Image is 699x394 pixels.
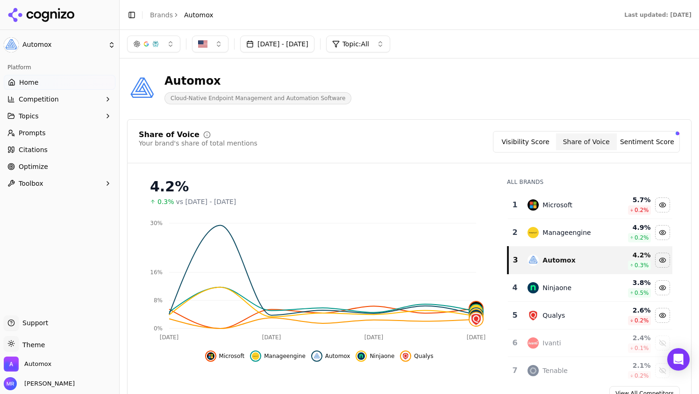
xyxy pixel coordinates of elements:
div: Qualys [542,311,565,320]
tr: 7tenableTenable2.1%0.2%Show tenable data [508,357,672,385]
tspan: [DATE] [160,334,179,341]
span: 0.3 % [635,262,649,269]
img: microsoft [207,352,214,360]
div: Share of Voice [139,131,200,139]
tspan: 8% [154,297,163,304]
span: Automox [24,360,51,368]
button: Hide manageengine data [655,225,670,240]
a: Brands [150,11,173,19]
span: [PERSON_NAME] [21,379,75,388]
img: automox [528,255,539,266]
img: ninjaone [470,310,483,323]
button: Show tenable data [655,363,670,378]
div: Ninjaone [542,283,571,292]
img: microsoft [470,302,483,315]
button: Open user button [4,377,75,390]
button: Toolbox [4,176,115,191]
span: vs [DATE] - [DATE] [176,197,236,206]
img: Automox [127,74,157,104]
tspan: 0% [154,325,163,332]
div: 7 [512,365,518,376]
span: Toolbox [19,179,43,188]
button: Hide ninjaone data [356,350,394,362]
span: Microsoft [219,352,245,360]
div: All Brands [507,178,672,186]
span: Competition [19,95,59,104]
button: Topics [4,109,115,124]
button: Sentiment Score [617,133,678,150]
div: 1 [512,199,518,211]
tr: 6ivantiIvanti2.4%0.1%Show ivanti data [508,329,672,357]
span: Topic: All [342,39,369,49]
nav: breadcrumb [150,10,214,20]
div: 2 [512,227,518,238]
tr: 1microsoftMicrosoft5.7%0.2%Hide microsoft data [508,191,672,219]
a: Home [4,75,115,90]
span: 0.2 % [635,234,649,241]
img: Maddie Regis [4,377,17,390]
span: Citations [19,145,48,154]
button: Hide automox data [311,350,350,362]
div: Tenable [542,366,568,375]
button: Open organization switcher [4,357,51,372]
div: Ivanti [542,338,561,348]
button: Hide manageengine data [250,350,306,362]
button: Hide microsoft data [655,197,670,212]
button: Share of Voice [556,133,617,150]
span: Manageengine [264,352,306,360]
tr: 5qualysQualys2.6%0.2%Hide qualys data [508,302,672,329]
tspan: [DATE] [364,334,384,341]
div: Microsoft [542,200,572,210]
img: microsoft [528,199,539,211]
span: 0.5 % [635,289,649,297]
span: Prompts [19,128,46,138]
img: ivanti [528,337,539,349]
tr: 4ninjaoneNinjaone3.8%0.5%Hide ninjaone data [508,274,672,302]
div: 5.7 % [609,195,650,204]
span: Support [19,318,48,328]
div: 4.2% [150,178,488,195]
button: Hide qualys data [400,350,433,362]
span: Theme [19,341,45,349]
a: Citations [4,142,115,157]
img: Automox [4,357,19,372]
div: Platform [4,60,115,75]
button: Competition [4,92,115,107]
img: qualys [402,352,409,360]
div: 2.6 % [609,306,650,315]
a: Optimize [4,159,115,174]
img: Automox [4,37,19,52]
div: Last updated: [DATE] [624,11,692,19]
span: 0.2 % [635,317,649,324]
tspan: [DATE] [262,334,281,341]
div: 6 [512,337,518,349]
tr: 3automoxAutomox4.2%0.3%Hide automox data [508,247,672,274]
div: Open Intercom Messenger [667,348,690,371]
div: Manageengine [542,228,591,237]
span: 0.3% [157,197,174,206]
img: automox [313,352,321,360]
span: Cloud-Native Endpoint Management and Automation Software [164,92,351,104]
tspan: 30% [150,220,163,226]
span: Automox [325,352,350,360]
div: Automox [164,73,351,88]
button: Hide microsoft data [205,350,245,362]
span: Topics [19,111,39,121]
a: Prompts [4,125,115,140]
img: tenable [528,365,539,376]
tspan: 16% [150,269,163,276]
tspan: [DATE] [467,334,486,341]
div: 2.1 % [609,361,650,370]
img: ninjaone [528,282,539,293]
span: 0.1 % [635,344,649,352]
span: Home [19,78,38,87]
span: Optimize [19,162,48,171]
img: ninjaone [357,352,365,360]
div: 5 [512,310,518,321]
button: Hide automox data [655,253,670,268]
div: 2.4 % [609,333,650,343]
img: manageengine [470,305,483,318]
div: 4.9 % [609,223,650,232]
button: Hide qualys data [655,308,670,323]
div: Your brand's share of total mentions [139,139,257,148]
